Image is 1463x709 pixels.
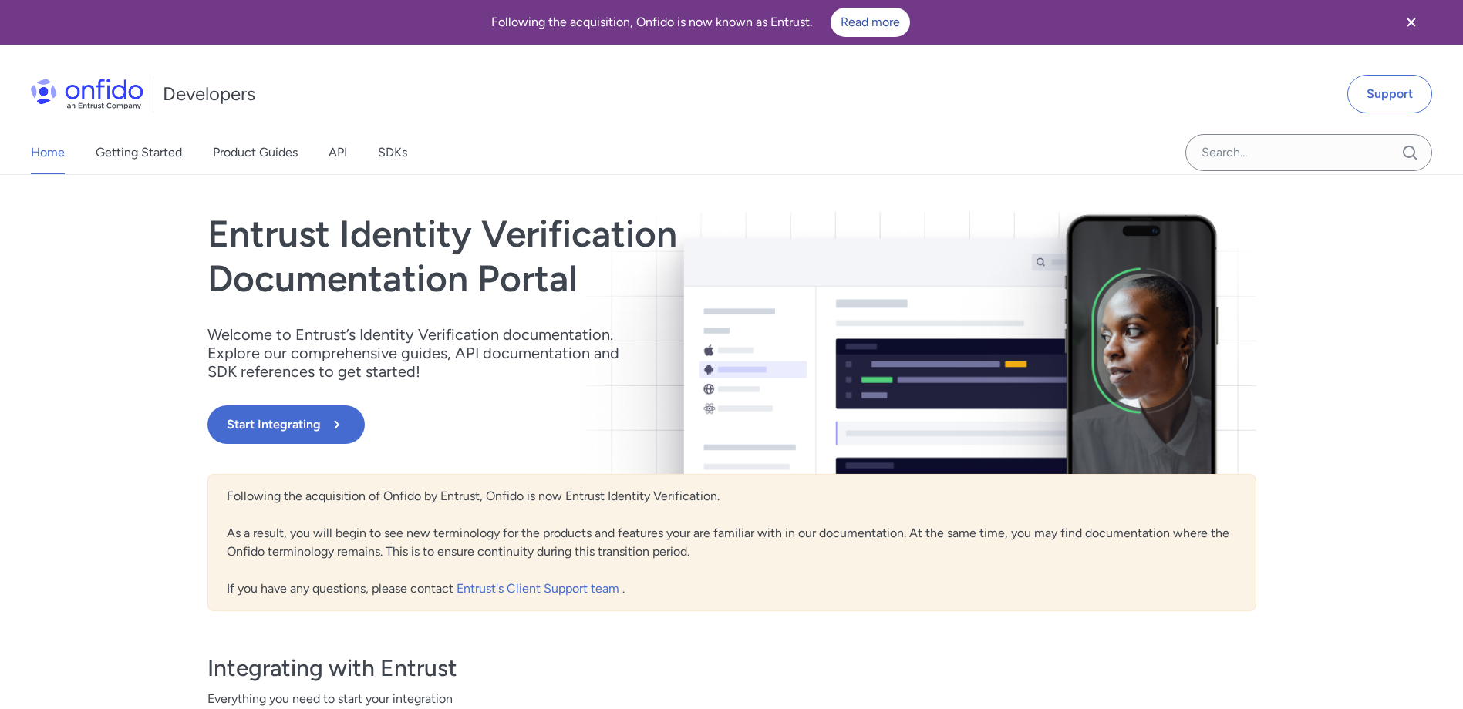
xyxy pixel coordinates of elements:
[378,131,407,174] a: SDKs
[831,8,910,37] a: Read more
[207,653,1256,684] h3: Integrating with Entrust
[207,212,942,301] h1: Entrust Identity Verification Documentation Portal
[1402,13,1421,32] svg: Close banner
[19,8,1383,37] div: Following the acquisition, Onfido is now known as Entrust.
[1383,3,1440,42] button: Close banner
[207,325,639,381] p: Welcome to Entrust’s Identity Verification documentation. Explore our comprehensive guides, API d...
[213,131,298,174] a: Product Guides
[31,131,65,174] a: Home
[1185,134,1432,171] input: Onfido search input field
[207,690,1256,708] span: Everything you need to start your integration
[1347,75,1432,113] a: Support
[329,131,347,174] a: API
[96,131,182,174] a: Getting Started
[31,79,143,109] img: Onfido Logo
[207,474,1256,611] div: Following the acquisition of Onfido by Entrust, Onfido is now Entrust Identity Verification. As a...
[207,405,942,444] a: Start Integrating
[207,405,365,444] button: Start Integrating
[163,82,255,106] h1: Developers
[457,581,622,596] a: Entrust's Client Support team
